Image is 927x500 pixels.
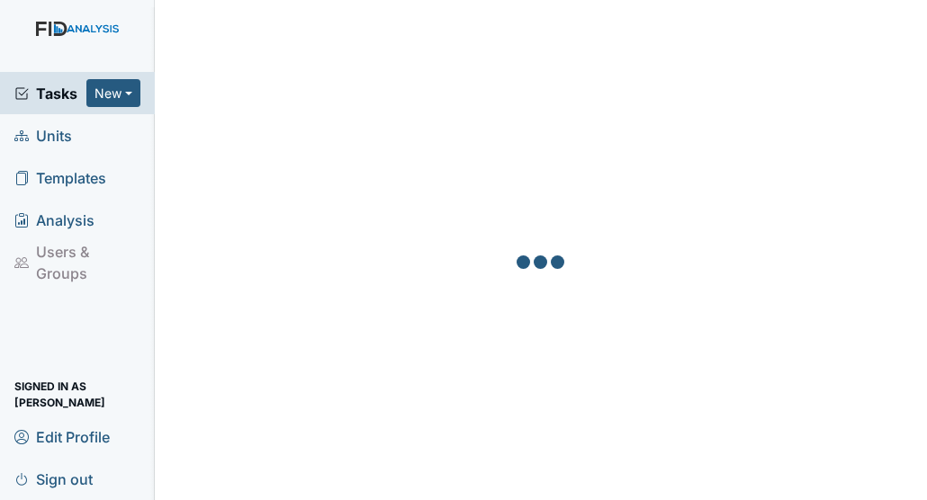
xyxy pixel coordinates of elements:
span: Sign out [14,465,93,493]
span: Signed in as [PERSON_NAME] [14,380,140,408]
span: Templates [14,164,106,192]
span: Analysis [14,206,94,234]
a: Tasks [14,83,86,104]
span: Edit Profile [14,423,110,451]
span: Units [14,121,72,149]
button: New [86,79,140,107]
